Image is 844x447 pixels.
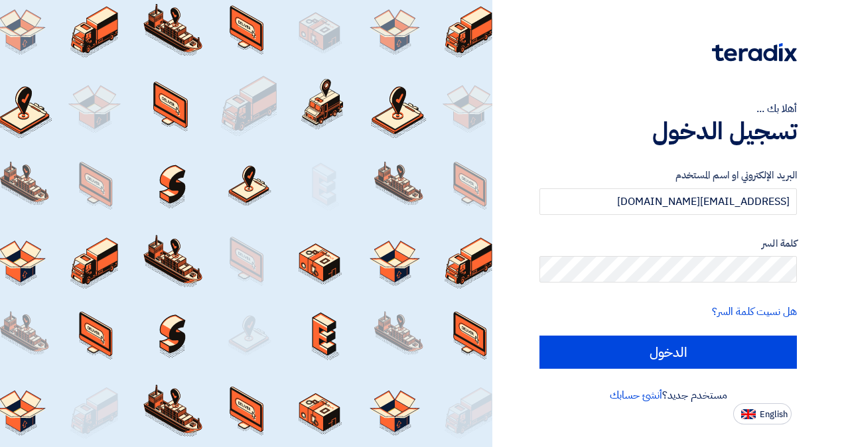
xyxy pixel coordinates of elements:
[539,387,797,403] div: مستخدم جديد؟
[760,410,788,419] span: English
[539,168,797,183] label: البريد الإلكتروني او اسم المستخدم
[733,403,792,424] button: English
[712,304,797,320] a: هل نسيت كلمة السر؟
[539,336,797,369] input: الدخول
[539,101,797,117] div: أهلا بك ...
[610,387,662,403] a: أنشئ حسابك
[539,236,797,251] label: كلمة السر
[539,188,797,215] input: أدخل بريد العمل الإلكتروني او اسم المستخدم الخاص بك ...
[712,43,797,62] img: Teradix logo
[539,117,797,146] h1: تسجيل الدخول
[741,409,756,419] img: en-US.png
